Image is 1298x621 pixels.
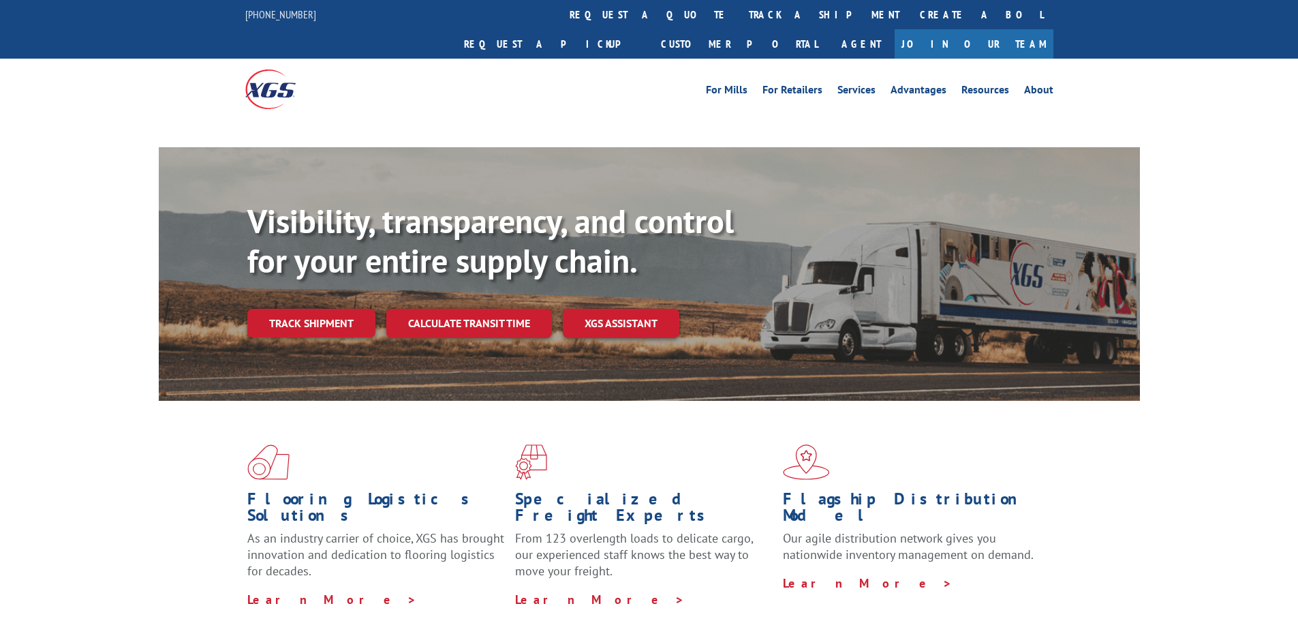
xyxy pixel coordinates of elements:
[783,575,953,591] a: Learn More >
[515,592,685,607] a: Learn More >
[247,444,290,480] img: xgs-icon-total-supply-chain-intelligence-red
[515,530,773,591] p: From 123 overlength loads to delicate cargo, our experienced staff knows the best way to move you...
[891,85,946,100] a: Advantages
[1024,85,1053,100] a: About
[651,29,828,59] a: Customer Portal
[783,491,1040,530] h1: Flagship Distribution Model
[762,85,822,100] a: For Retailers
[895,29,1053,59] a: Join Our Team
[961,85,1009,100] a: Resources
[783,530,1034,562] span: Our agile distribution network gives you nationwide inventory management on demand.
[706,85,747,100] a: For Mills
[783,444,830,480] img: xgs-icon-flagship-distribution-model-red
[386,309,552,338] a: Calculate transit time
[837,85,876,100] a: Services
[515,491,773,530] h1: Specialized Freight Experts
[828,29,895,59] a: Agent
[247,309,375,337] a: Track shipment
[515,444,547,480] img: xgs-icon-focused-on-flooring-red
[245,7,316,21] a: [PHONE_NUMBER]
[563,309,679,338] a: XGS ASSISTANT
[247,530,504,579] span: As an industry carrier of choice, XGS has brought innovation and dedication to flooring logistics...
[454,29,651,59] a: Request a pickup
[247,491,505,530] h1: Flooring Logistics Solutions
[247,200,734,282] b: Visibility, transparency, and control for your entire supply chain.
[247,592,417,607] a: Learn More >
